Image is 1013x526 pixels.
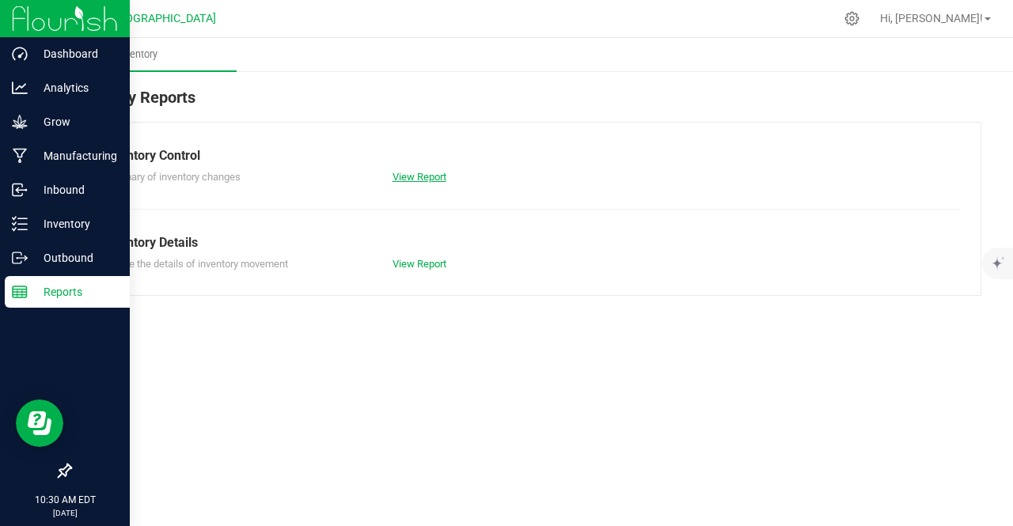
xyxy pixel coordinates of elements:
[96,47,179,62] span: Inventory
[28,78,123,97] p: Analytics
[28,146,123,165] p: Manufacturing
[28,112,123,131] p: Grow
[28,248,123,267] p: Outbound
[12,148,28,164] inline-svg: Manufacturing
[393,258,446,270] a: View Report
[102,233,949,252] div: Inventory Details
[102,258,288,270] span: Explore the details of inventory movement
[16,399,63,447] iframe: Resource center
[28,282,123,301] p: Reports
[102,171,241,183] span: Summary of inventory changes
[12,284,28,300] inline-svg: Reports
[70,85,981,122] div: Inventory Reports
[12,250,28,266] inline-svg: Outbound
[12,80,28,96] inline-svg: Analytics
[28,214,123,233] p: Inventory
[108,12,216,25] span: [GEOGRAPHIC_DATA]
[7,493,123,507] p: 10:30 AM EDT
[38,38,237,71] a: Inventory
[12,46,28,62] inline-svg: Dashboard
[28,180,123,199] p: Inbound
[28,44,123,63] p: Dashboard
[12,216,28,232] inline-svg: Inventory
[102,146,949,165] div: Inventory Control
[393,171,446,183] a: View Report
[880,12,983,25] span: Hi, [PERSON_NAME]!
[12,182,28,198] inline-svg: Inbound
[842,11,862,26] div: Manage settings
[12,114,28,130] inline-svg: Grow
[7,507,123,519] p: [DATE]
